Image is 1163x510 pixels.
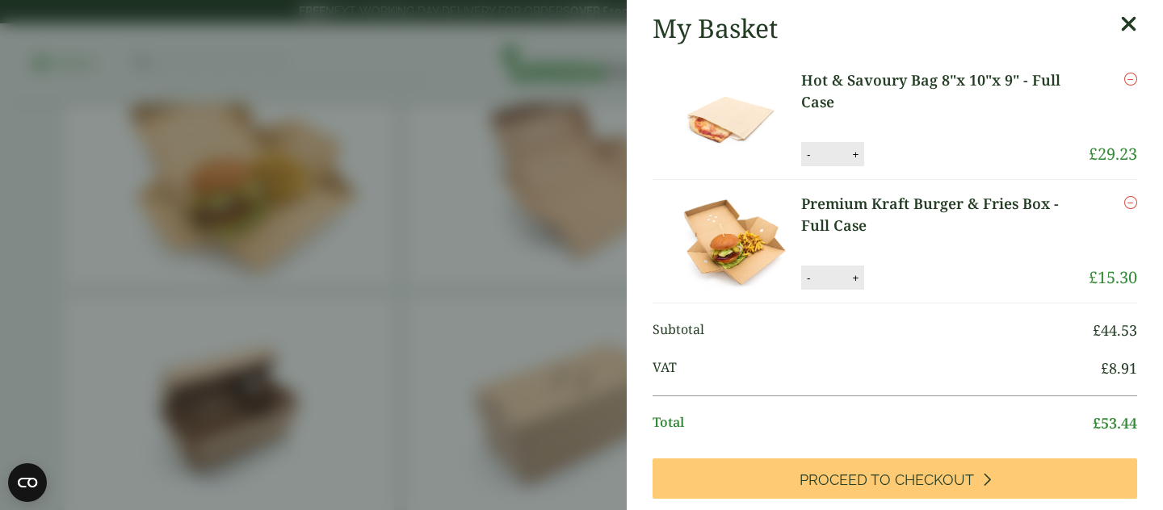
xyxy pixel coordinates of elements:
[847,271,863,285] button: +
[1089,143,1137,165] bdi: 29.23
[1089,143,1098,165] span: £
[1093,320,1137,340] bdi: 44.53
[802,148,815,161] button: -
[1089,266,1098,288] span: £
[1093,413,1101,433] span: £
[653,458,1137,499] a: Proceed to Checkout
[1124,69,1137,89] a: Remove this item
[847,148,863,161] button: +
[653,13,778,44] h2: My Basket
[1101,358,1137,378] bdi: 8.91
[1124,193,1137,212] a: Remove this item
[1101,358,1109,378] span: £
[801,193,1089,236] a: Premium Kraft Burger & Fries Box - Full Case
[1093,413,1137,433] bdi: 53.44
[800,471,974,489] span: Proceed to Checkout
[653,357,1101,379] span: VAT
[1093,320,1101,340] span: £
[802,271,815,285] button: -
[653,320,1093,341] span: Subtotal
[8,463,47,502] button: Open CMP widget
[801,69,1089,113] a: Hot & Savoury Bag 8"x 10"x 9" - Full Case
[653,412,1093,434] span: Total
[1089,266,1137,288] bdi: 15.30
